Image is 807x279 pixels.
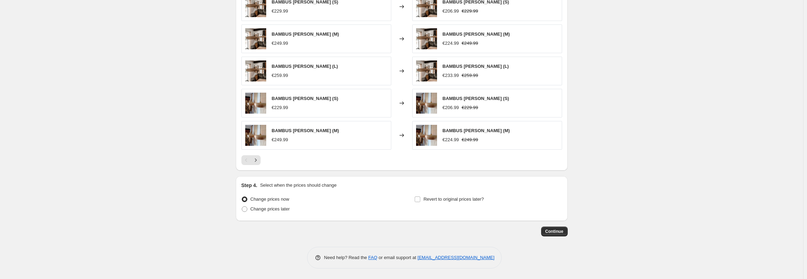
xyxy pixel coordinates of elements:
[423,196,484,202] span: Revert to original prices later?
[250,206,290,212] span: Change prices later
[245,93,266,114] img: fbf7ea5964eab6ad5ae53849186307e0_80x.jpg
[462,72,478,79] strike: €259.99
[545,229,564,234] span: Continue
[241,182,257,189] h2: Step 4.
[443,72,459,79] div: €233.99
[272,136,288,143] div: €249.99
[272,31,339,37] span: BAMBUS [PERSON_NAME] (M)
[462,8,478,15] strike: €229.99
[416,28,437,49] img: c0a0388987f9866d206daeb9cec35e10_80x.jpg
[260,182,336,189] p: Select when the prices should change
[416,93,437,114] img: fbf7ea5964eab6ad5ae53849186307e0_80x.jpg
[272,64,338,69] span: BAMBUS [PERSON_NAME] (L)
[272,128,339,133] span: BAMBUS [PERSON_NAME] (M)
[245,28,266,49] img: c0a0388987f9866d206daeb9cec35e10_80x.jpg
[443,31,510,37] span: BAMBUS [PERSON_NAME] (M)
[462,104,478,111] strike: €229.99
[368,255,377,260] a: FAQ
[462,40,478,47] strike: €249.99
[245,125,266,146] img: fbf7ea5964eab6ad5ae53849186307e0_80x.jpg
[245,60,266,81] img: c0a0388987f9866d206daeb9cec35e10_80x.jpg
[443,96,509,101] span: BAMBUS [PERSON_NAME] (S)
[416,125,437,146] img: fbf7ea5964eab6ad5ae53849186307e0_80x.jpg
[377,255,417,260] span: or email support at
[443,136,459,143] div: €224.99
[443,128,510,133] span: BAMBUS [PERSON_NAME] (M)
[272,40,288,47] div: €249.99
[541,227,568,236] button: Continue
[241,155,261,165] nav: Pagination
[443,40,459,47] div: €224.99
[443,104,459,111] div: €206.99
[417,255,494,260] a: [EMAIL_ADDRESS][DOMAIN_NAME]
[250,196,289,202] span: Change prices now
[272,104,288,111] div: €229.99
[251,155,261,165] button: Next
[272,8,288,15] div: €229.99
[324,255,369,260] span: Need help? Read the
[272,96,339,101] span: BAMBUS [PERSON_NAME] (S)
[272,72,288,79] div: €259.99
[416,60,437,81] img: c0a0388987f9866d206daeb9cec35e10_80x.jpg
[443,64,509,69] span: BAMBUS [PERSON_NAME] (L)
[443,8,459,15] div: €206.99
[462,136,478,143] strike: €249.99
